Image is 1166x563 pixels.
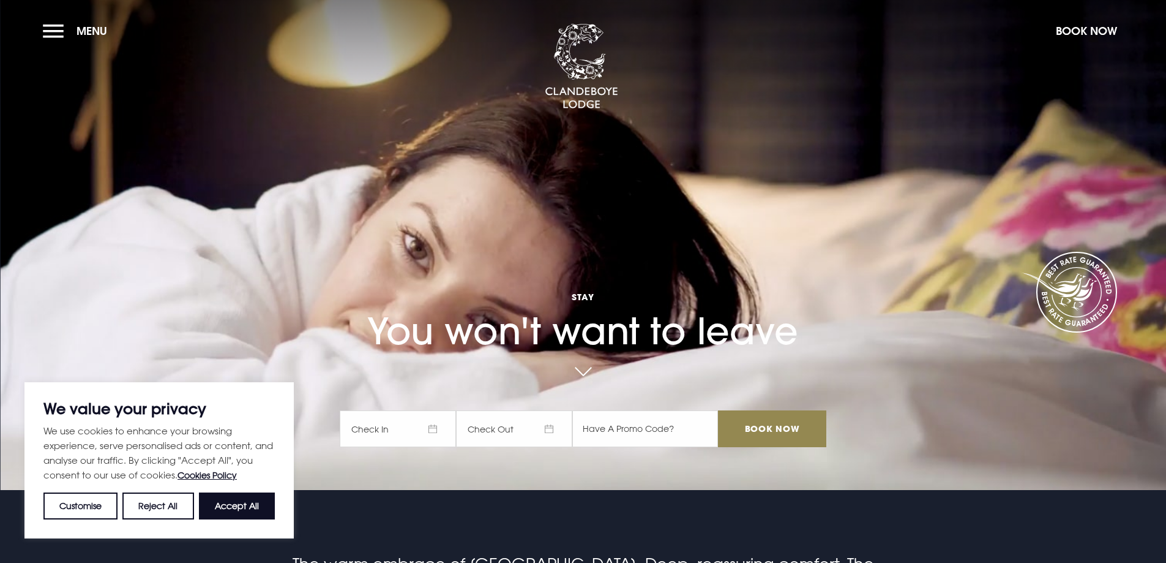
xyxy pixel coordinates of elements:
[122,493,193,520] button: Reject All
[43,423,275,483] p: We use cookies to enhance your browsing experience, serve personalised ads or content, and analys...
[572,410,718,447] input: Have A Promo Code?
[199,493,275,520] button: Accept All
[43,401,275,416] p: We value your privacy
[340,255,826,353] h1: You won't want to leave
[43,18,113,44] button: Menu
[545,24,618,110] img: Clandeboye Lodge
[1050,18,1123,44] button: Book Now
[77,24,107,38] span: Menu
[24,382,294,538] div: We value your privacy
[340,410,456,447] span: Check In
[178,470,237,480] a: Cookies Policy
[340,291,826,303] span: Stay
[718,410,826,447] input: Book Now
[43,493,118,520] button: Customise
[456,410,572,447] span: Check Out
